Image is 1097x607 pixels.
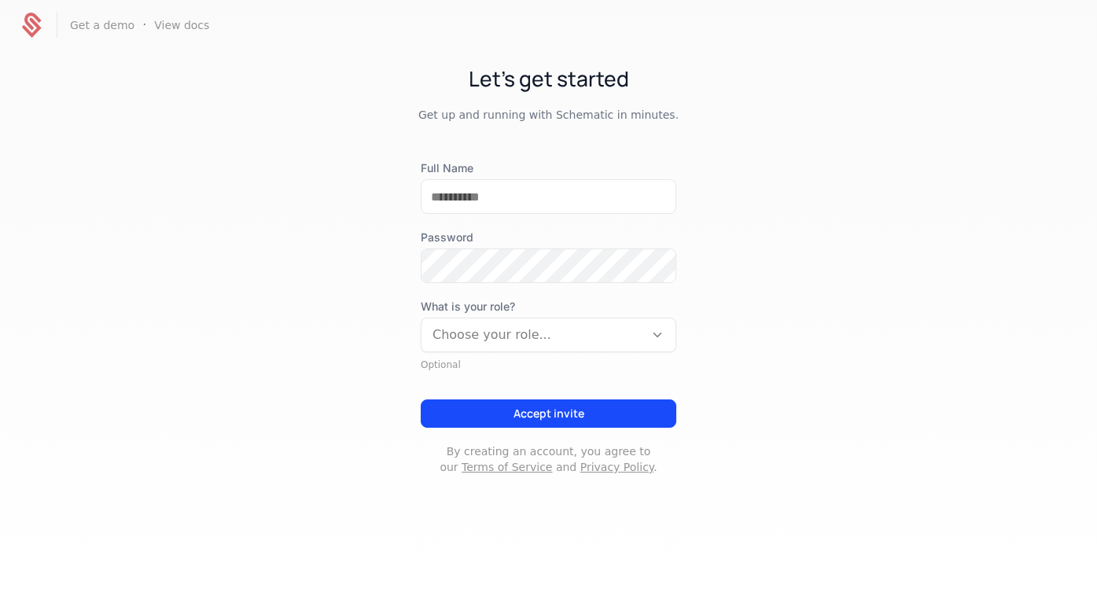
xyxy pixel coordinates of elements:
[421,230,676,245] label: Password
[580,461,653,473] a: Privacy Policy
[421,399,676,428] button: Accept invite
[462,461,552,473] a: Terms of Service
[421,299,676,315] span: What is your role?
[421,443,676,475] p: By creating an account, you agree to our and .
[70,20,134,31] a: Get a demo
[421,359,676,371] div: Optional
[142,16,146,35] span: ·
[421,160,676,176] label: Full Name
[154,20,209,31] a: View docs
